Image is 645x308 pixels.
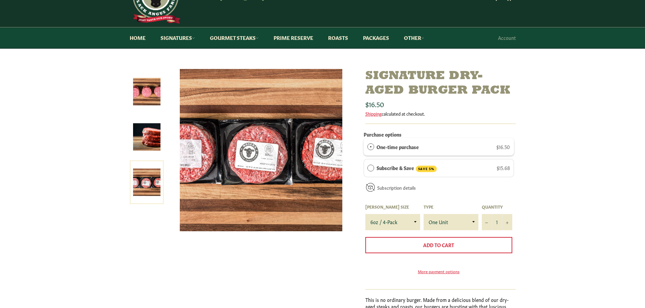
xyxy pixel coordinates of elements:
[133,123,160,151] img: Signature Dry-Aged Burger Pack
[497,164,510,171] span: $15.68
[365,204,420,210] label: [PERSON_NAME] Size
[377,184,416,191] a: Subscription details
[397,27,431,48] a: Other
[377,164,437,172] label: Subscribe & Save
[356,27,396,48] a: Packages
[377,143,419,150] label: One-time purchase
[482,204,512,210] label: Quantity
[502,214,512,230] button: Increase item quantity by one
[203,27,265,48] a: Gourmet Steaks
[365,237,512,253] button: Add to Cart
[365,110,382,117] a: Shipping
[321,27,355,48] a: Roasts
[495,28,519,48] a: Account
[123,27,152,48] a: Home
[416,166,437,172] span: SAVE 5%
[365,268,512,274] a: More payment options
[365,99,384,109] span: $16.50
[154,27,202,48] a: Signatures
[267,27,320,48] a: Prime Reserve
[364,131,402,138] label: Purchase options
[180,69,342,231] img: Signature Dry-Aged Burger Pack
[133,78,160,105] img: Signature Dry-Aged Burger Pack
[496,143,510,150] span: $16.50
[365,111,516,117] div: calculated at checkout.
[423,241,454,248] span: Add to Cart
[482,214,492,230] button: Reduce item quantity by one
[365,69,516,98] h1: Signature Dry-Aged Burger Pack
[367,164,374,171] div: Subscribe & Save
[424,204,478,210] label: Type
[367,143,374,150] div: One-time purchase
